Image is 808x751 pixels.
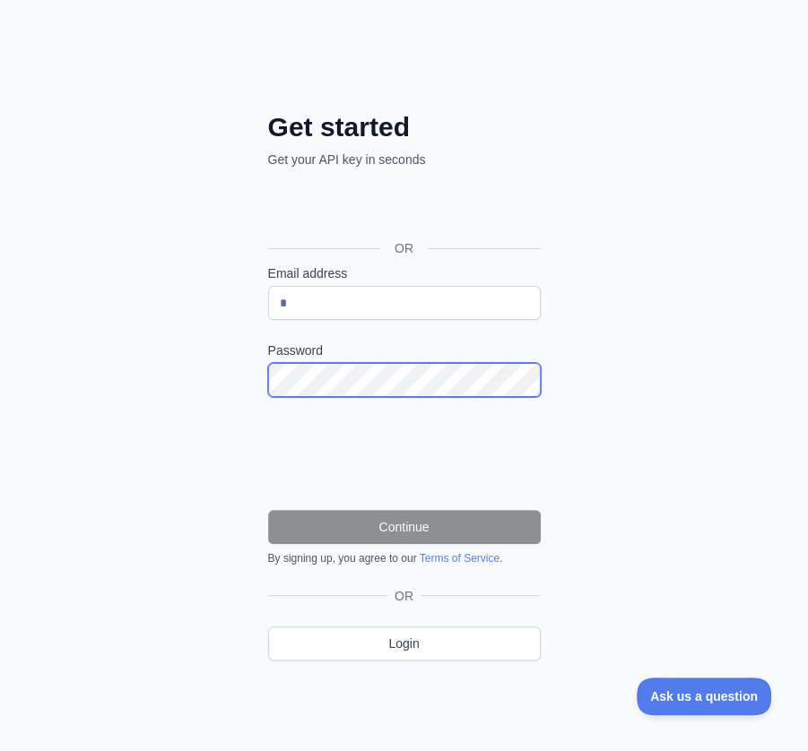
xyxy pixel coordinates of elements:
span: OR [380,239,428,257]
p: Get your API key in seconds [268,151,541,168]
h2: Get started [268,111,541,143]
iframe: Toggle Customer Support [637,678,772,715]
div: By signing up, you agree to our . [268,551,541,565]
label: Password [268,341,541,359]
label: Email address [268,264,541,282]
a: Login [268,626,541,660]
iframe: Przycisk Zaloguj się przez Google [259,188,546,228]
iframe: reCAPTCHA [268,419,541,488]
span: OR [387,587,421,605]
a: Terms of Service [420,552,500,565]
button: Continue [268,510,541,544]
